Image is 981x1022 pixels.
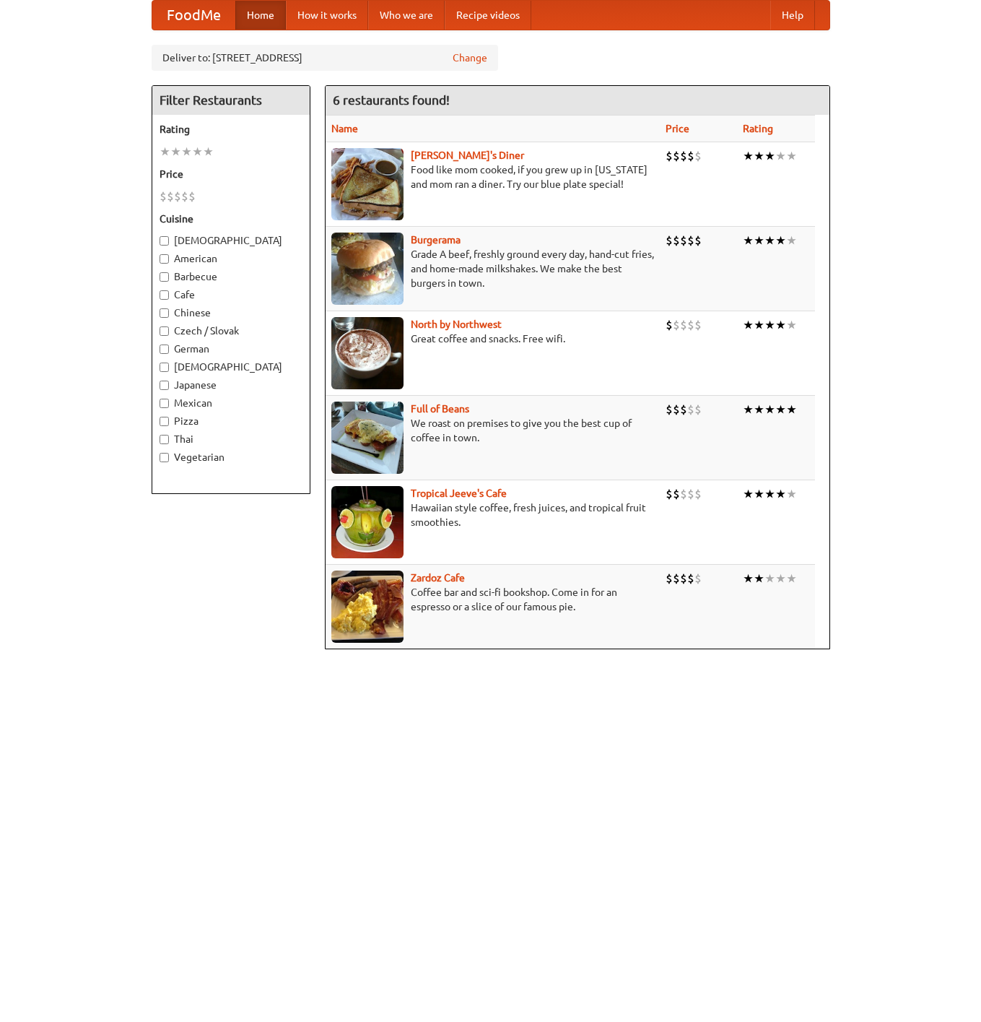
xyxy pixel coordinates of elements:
[160,363,169,372] input: [DEMOGRAPHIC_DATA]
[286,1,368,30] a: How it works
[743,317,754,333] li: ★
[770,1,815,30] a: Help
[743,233,754,248] li: ★
[694,402,702,417] li: $
[680,148,687,164] li: $
[680,317,687,333] li: $
[687,233,694,248] li: $
[160,324,302,338] label: Czech / Slovak
[666,402,673,417] li: $
[694,233,702,248] li: $
[754,233,764,248] li: ★
[331,163,654,191] p: Food like mom cooked, if you grew up in [US_STATE] and mom ran a diner. Try our blue plate special!
[680,233,687,248] li: $
[160,290,169,300] input: Cafe
[160,342,302,356] label: German
[754,486,764,502] li: ★
[786,571,797,586] li: ★
[754,317,764,333] li: ★
[764,233,775,248] li: ★
[160,417,169,426] input: Pizza
[666,123,689,134] a: Price
[743,571,754,586] li: ★
[167,189,174,204] li: $
[764,148,775,164] li: ★
[673,317,680,333] li: $
[775,402,786,417] li: ★
[160,306,302,320] label: Chinese
[754,148,764,164] li: ★
[152,1,235,30] a: FoodMe
[687,317,694,333] li: $
[331,123,358,134] a: Name
[754,571,764,586] li: ★
[331,402,404,474] img: beans.jpg
[694,486,702,502] li: $
[160,399,169,408] input: Mexican
[786,233,797,248] li: ★
[786,148,797,164] li: ★
[786,402,797,417] li: ★
[694,571,702,586] li: $
[160,378,302,392] label: Japanese
[411,234,461,246] b: Burgerama
[680,486,687,502] li: $
[694,148,702,164] li: $
[160,189,167,204] li: $
[331,233,404,305] img: burgerama.jpg
[743,148,754,164] li: ★
[203,144,214,160] li: ★
[160,212,302,226] h5: Cuisine
[687,571,694,586] li: $
[764,571,775,586] li: ★
[160,435,169,444] input: Thai
[331,317,404,389] img: north.jpg
[411,572,465,584] b: Zardoz Cafe
[368,1,445,30] a: Who we are
[666,571,673,586] li: $
[160,144,170,160] li: ★
[160,326,169,336] input: Czech / Slovak
[666,317,673,333] li: $
[764,317,775,333] li: ★
[786,317,797,333] li: ★
[235,1,286,30] a: Home
[331,571,404,643] img: zardoz.jpg
[775,148,786,164] li: ★
[160,453,169,462] input: Vegetarian
[331,585,654,614] p: Coffee bar and sci-fi bookshop. Come in for an espresso or a slice of our famous pie.
[673,148,680,164] li: $
[666,148,673,164] li: $
[160,360,302,374] label: [DEMOGRAPHIC_DATA]
[666,486,673,502] li: $
[786,486,797,502] li: ★
[160,396,302,410] label: Mexican
[160,269,302,284] label: Barbecue
[754,402,764,417] li: ★
[160,381,169,390] input: Japanese
[411,488,507,499] a: Tropical Jeeve's Cafe
[743,486,754,502] li: ★
[411,403,469,415] a: Full of Beans
[331,247,654,290] p: Grade A beef, freshly ground every day, hand-cut fries, and home-made milkshakes. We make the bes...
[673,486,680,502] li: $
[192,144,203,160] li: ★
[160,414,302,428] label: Pizza
[188,189,196,204] li: $
[687,148,694,164] li: $
[160,233,302,248] label: [DEMOGRAPHIC_DATA]
[445,1,531,30] a: Recipe videos
[411,319,502,330] a: North by Northwest
[160,251,302,266] label: American
[673,233,680,248] li: $
[666,233,673,248] li: $
[331,501,654,529] p: Hawaiian style coffee, fresh juices, and tropical fruit smoothies.
[160,450,302,464] label: Vegetarian
[160,272,169,282] input: Barbecue
[160,432,302,446] label: Thai
[160,254,169,264] input: American
[160,122,302,137] h5: Rating
[411,150,524,161] a: [PERSON_NAME]'s Diner
[775,317,786,333] li: ★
